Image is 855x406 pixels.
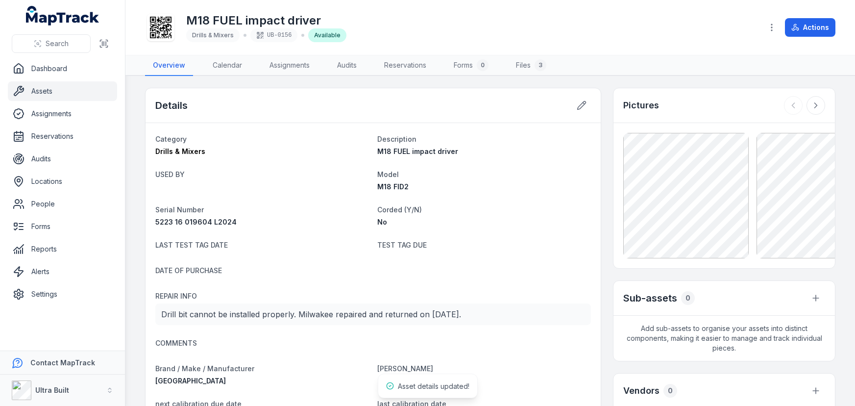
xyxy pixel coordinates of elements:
[155,339,197,347] span: COMMENTS
[377,364,433,373] span: [PERSON_NAME]
[161,307,585,321] p: Drill bit cannot be installed properly. Milwakee repaired and returned on [DATE].
[377,241,427,249] span: TEST TAG DUE
[398,382,469,390] span: Asset details updated!
[155,205,204,214] span: Serial Number
[377,205,422,214] span: Corded (Y/N)
[329,55,365,76] a: Audits
[155,170,185,178] span: USED BY
[308,28,346,42] div: Available
[26,6,99,25] a: MapTrack
[681,291,695,305] div: 0
[8,59,117,78] a: Dashboard
[477,59,489,71] div: 0
[623,99,659,112] h3: Pictures
[30,358,95,367] strong: Contact MapTrack
[155,135,187,143] span: Category
[8,284,117,304] a: Settings
[377,218,387,226] span: No
[785,18,835,37] button: Actions
[155,364,254,373] span: Brand / Make / Manufacturer
[8,194,117,214] a: People
[8,172,117,191] a: Locations
[186,13,346,28] h1: M18 FUEL impact driver
[8,262,117,281] a: Alerts
[145,55,193,76] a: Overview
[8,217,117,236] a: Forms
[508,55,554,76] a: Files3
[446,55,496,76] a: Forms0
[377,170,399,178] span: Model
[377,182,409,191] span: M18 FID2
[8,239,117,259] a: Reports
[155,292,197,300] span: REPAIR INFO
[155,377,226,385] span: [GEOGRAPHIC_DATA]
[377,135,416,143] span: Description
[613,316,835,361] span: Add sub-assets to organise your assets into distinct components, making it easier to manage and t...
[8,104,117,124] a: Assignments
[155,147,205,155] span: Drills & Mixers
[376,55,434,76] a: Reservations
[155,266,222,275] span: DATE OF PURCHASE
[155,99,188,112] h2: Details
[205,55,250,76] a: Calendar
[8,81,117,101] a: Assets
[155,218,237,226] span: 5223 16 019604 L2024
[623,291,677,305] h2: Sub-assets
[35,386,69,394] strong: Ultra Built
[535,59,546,71] div: 3
[155,241,228,249] span: LAST TEST TAG DATE
[262,55,318,76] a: Assignments
[46,39,69,49] span: Search
[623,384,660,398] h3: Vendors
[377,147,458,155] span: M18 FUEL impact driver
[663,384,677,398] div: 0
[250,28,297,42] div: UB-0156
[192,31,234,39] span: Drills & Mixers
[8,149,117,169] a: Audits
[12,34,91,53] button: Search
[8,127,117,146] a: Reservations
